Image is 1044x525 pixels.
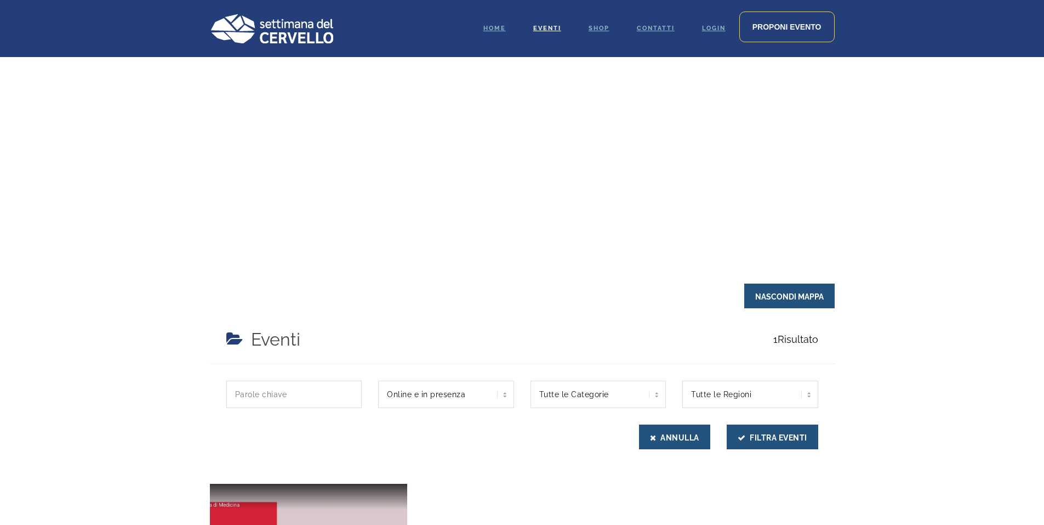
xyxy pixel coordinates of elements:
[210,14,333,43] img: Logo
[639,425,710,449] button: Annulla
[637,25,675,32] span: Contatti
[251,326,300,353] h4: Eventi
[589,25,609,32] span: Shop
[226,381,362,408] input: Parole chiave
[483,25,506,32] span: Home
[533,25,561,32] span: Eventi
[773,334,778,345] span: 1
[727,425,818,449] button: Filtra Eventi
[739,12,835,42] a: Proponi evento
[752,22,821,31] span: Proponi evento
[744,284,835,308] span: Nascondi Mappa
[773,326,818,353] span: Risultato
[702,25,726,32] span: Login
